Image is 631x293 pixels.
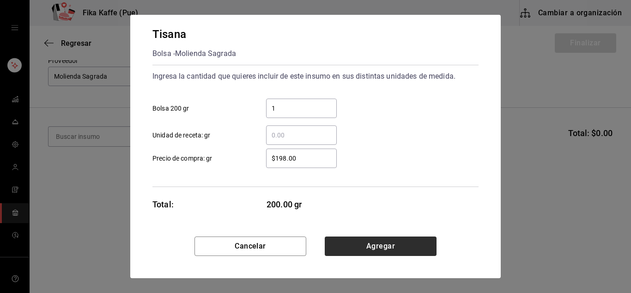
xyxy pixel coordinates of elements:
[325,237,437,256] button: Agregar
[152,154,212,163] span: Precio de compra: gr
[266,130,337,141] input: Unidad de receta: gr
[152,198,174,211] div: Total:
[266,153,337,164] input: Precio de compra: gr
[152,131,211,140] span: Unidad de receta: gr
[152,69,479,84] div: Ingresa la cantidad que quieres incluir de este insumo en sus distintas unidades de medida.
[266,103,337,114] input: Bolsa 200 gr
[152,104,189,113] span: Bolsa 200 gr
[194,237,306,256] button: Cancelar
[267,198,337,211] span: 200.00 gr
[152,46,236,61] div: Bolsa - Molienda Sagrada
[152,26,236,43] div: Tisana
